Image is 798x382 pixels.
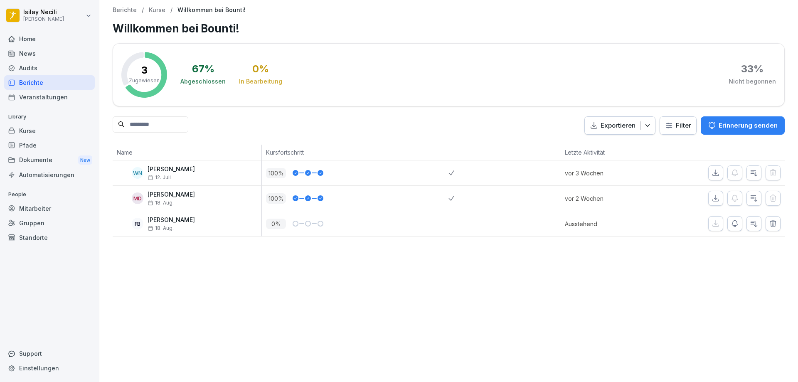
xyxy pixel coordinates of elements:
a: News [4,46,95,61]
div: 33 % [741,64,764,74]
a: Einstellungen [4,361,95,375]
a: Veranstaltungen [4,90,95,104]
div: Support [4,346,95,361]
p: [PERSON_NAME] [148,166,195,173]
button: Exportieren [584,116,655,135]
p: [PERSON_NAME] [23,16,64,22]
div: WN [132,167,143,179]
a: Berichte [4,75,95,90]
div: 0 % [252,64,269,74]
p: vor 2 Wochen [565,194,654,203]
p: Kursfortschritt [266,148,444,157]
p: People [4,188,95,201]
a: Automatisierungen [4,168,95,182]
p: Willkommen bei Bounti! [177,7,246,14]
div: New [78,155,92,165]
p: [PERSON_NAME] [148,191,195,198]
p: Zugewiesen [129,77,160,84]
p: Isilay Necili [23,9,64,16]
p: Ausstehend [565,219,654,228]
div: Nicht begonnen [729,77,776,86]
span: 18. Aug. [148,200,174,206]
button: Filter [660,117,696,135]
div: Filter [665,121,691,130]
p: Name [117,148,257,157]
a: Standorte [4,230,95,245]
p: [PERSON_NAME] [148,217,195,224]
a: Kurse [149,7,165,14]
a: Pfade [4,138,95,153]
p: Erinnerung senden [719,121,778,130]
button: Erinnerung senden [701,116,785,135]
div: 67 % [192,64,214,74]
div: Dokumente [4,153,95,168]
p: Letzte Aktivität [565,148,650,157]
span: 18. Aug. [148,225,174,231]
p: / [170,7,172,14]
p: 0 % [266,219,286,229]
a: Berichte [113,7,137,14]
div: Abgeschlossen [180,77,226,86]
span: 12. Juli [148,175,171,180]
p: vor 3 Wochen [565,169,654,177]
a: Home [4,32,95,46]
a: DokumenteNew [4,153,95,168]
a: Audits [4,61,95,75]
p: 100 % [266,168,286,178]
div: In Bearbeitung [239,77,282,86]
div: MD [132,192,143,204]
div: FB [132,218,143,229]
p: Library [4,110,95,123]
a: Kurse [4,123,95,138]
p: 100 % [266,193,286,204]
h1: Willkommen bei Bounti! [113,20,785,37]
a: Mitarbeiter [4,201,95,216]
a: Gruppen [4,216,95,230]
p: Exportieren [601,121,635,131]
p: / [142,7,144,14]
p: 3 [141,65,148,75]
